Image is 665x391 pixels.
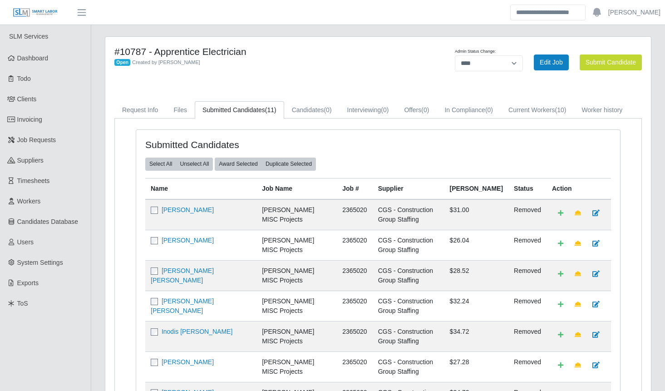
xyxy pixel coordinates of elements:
span: Users [17,238,34,246]
span: (0) [324,106,331,114]
span: Todo [17,75,31,82]
button: Award Selected [215,158,262,170]
a: Interviewing [340,101,397,119]
td: removed [508,351,547,382]
span: SLM Services [9,33,48,40]
td: 2365020 [337,230,373,260]
a: Add Default Cost Code [552,297,569,312]
td: [PERSON_NAME] MISC Projects [256,260,337,291]
td: 2365020 [337,199,373,230]
a: Make Team Lead [569,236,587,252]
input: Search [510,5,586,20]
span: System Settings [17,259,63,266]
a: Submitted Candidates [195,101,284,119]
a: Make Team Lead [569,297,587,312]
button: Duplicate Selected [261,158,316,170]
span: (0) [485,106,493,114]
h4: Submitted Candidates [145,139,331,150]
span: Candidates Database [17,218,79,225]
span: Timesheets [17,177,50,184]
td: removed [508,260,547,291]
th: Name [145,178,256,199]
div: bulk actions [145,158,213,170]
a: Request Info [114,101,166,119]
a: Make Team Lead [569,205,587,221]
a: Add Default Cost Code [552,236,569,252]
a: [PERSON_NAME] [608,8,660,17]
a: Add Default Cost Code [552,266,569,282]
button: Submit Candidate [580,54,642,70]
img: SLM Logo [13,8,58,18]
td: CGS - Construction Group Staffing [373,199,444,230]
td: $34.72 [444,321,508,351]
label: Admin Status Change: [455,49,496,55]
th: Status [508,178,547,199]
a: Make Team Lead [569,266,587,282]
a: [PERSON_NAME] [PERSON_NAME] [151,297,214,314]
span: (11) [265,106,276,114]
span: Open [114,59,130,66]
td: $27.28 [444,351,508,382]
span: Suppliers [17,157,44,164]
td: [PERSON_NAME] MISC Projects [256,321,337,351]
td: [PERSON_NAME] MISC Projects [256,351,337,382]
th: [PERSON_NAME] [444,178,508,199]
span: Created by [PERSON_NAME] [132,59,200,65]
a: Make Team Lead [569,327,587,343]
a: Add Default Cost Code [552,205,569,221]
span: Dashboard [17,54,49,62]
button: Select All [145,158,176,170]
td: CGS - Construction Group Staffing [373,351,444,382]
span: (0) [421,106,429,114]
a: [PERSON_NAME] [PERSON_NAME] [151,267,214,284]
td: CGS - Construction Group Staffing [373,291,444,321]
div: bulk actions [215,158,316,170]
td: $31.00 [444,199,508,230]
a: [PERSON_NAME] [162,237,214,244]
th: Action [547,178,611,199]
span: Exports [17,279,39,287]
span: Job Requests [17,136,56,144]
td: 2365020 [337,321,373,351]
td: $26.04 [444,230,508,260]
td: CGS - Construction Group Staffing [373,260,444,291]
a: Candidates [284,101,340,119]
a: [PERSON_NAME] [162,206,214,213]
span: Invoicing [17,116,42,123]
span: (10) [555,106,566,114]
td: $28.52 [444,260,508,291]
td: CGS - Construction Group Staffing [373,230,444,260]
td: CGS - Construction Group Staffing [373,321,444,351]
td: removed [508,230,547,260]
td: 2365020 [337,351,373,382]
a: In Compliance [437,101,501,119]
h4: #10787 - Apprentice Electrician [114,46,416,57]
td: [PERSON_NAME] MISC Projects [256,291,337,321]
a: Edit Job [534,54,569,70]
th: Job Name [256,178,337,199]
td: removed [508,321,547,351]
a: Add Default Cost Code [552,327,569,343]
button: Unselect All [176,158,213,170]
a: Add Default Cost Code [552,357,569,373]
span: Workers [17,198,41,205]
td: $32.24 [444,291,508,321]
td: [PERSON_NAME] MISC Projects [256,199,337,230]
a: Offers [396,101,437,119]
a: [PERSON_NAME] [162,358,214,366]
td: [PERSON_NAME] MISC Projects [256,230,337,260]
a: Worker history [574,101,630,119]
td: 2365020 [337,291,373,321]
td: removed [508,199,547,230]
span: (0) [381,106,389,114]
a: Current Workers [501,101,574,119]
a: Make Team Lead [569,357,587,373]
td: 2365020 [337,260,373,291]
span: Clients [17,95,37,103]
a: Files [166,101,195,119]
a: Inodis [PERSON_NAME] [162,328,232,335]
td: removed [508,291,547,321]
span: ToS [17,300,28,307]
th: Supplier [373,178,444,199]
th: Job # [337,178,373,199]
